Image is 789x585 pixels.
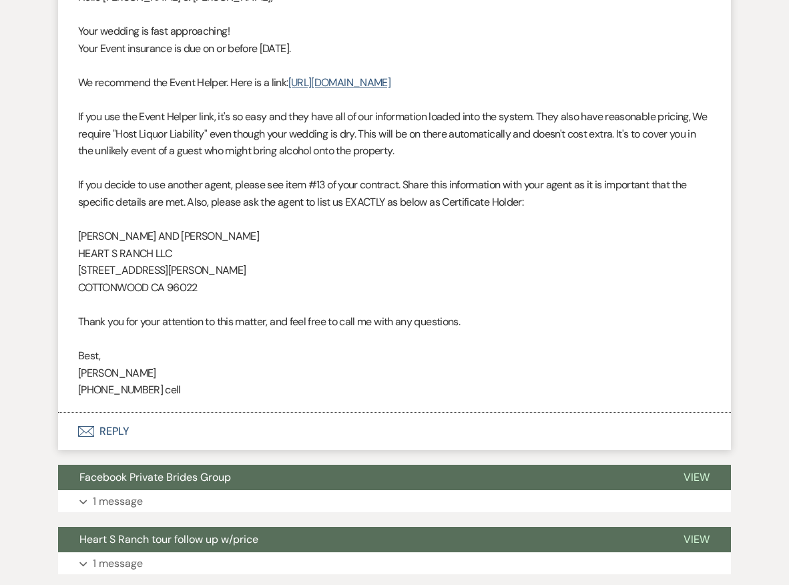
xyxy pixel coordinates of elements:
[662,465,731,490] button: View
[78,313,711,331] p: Thank you for your attention to this matter, and feel free to call me with any questions.
[78,228,711,245] p: [PERSON_NAME] AND [PERSON_NAME]
[78,262,711,279] p: [STREET_ADDRESS][PERSON_NAME]
[93,493,143,510] p: 1 message
[288,75,390,89] a: [URL][DOMAIN_NAME]
[78,74,711,91] p: We recommend the Event Helper. Here is a link:
[78,23,711,40] p: Your wedding is fast approaching!
[58,465,662,490] button: Facebook Private Brides Group
[58,490,731,513] button: 1 message
[58,413,731,450] button: Reply
[79,532,258,546] span: Heart S Ranch tour follow up w/price
[662,527,731,552] button: View
[93,555,143,572] p: 1 message
[58,552,731,575] button: 1 message
[78,279,711,297] p: COTTONWOOD CA 96022
[78,40,711,57] p: Your Event insurance is due on or before [DATE].
[78,381,711,399] p: [PHONE_NUMBER] cell
[58,527,662,552] button: Heart S Ranch tour follow up w/price
[78,365,711,382] p: [PERSON_NAME]
[79,470,231,484] span: Facebook Private Brides Group
[78,176,711,210] p: If you decide to use another agent, please see item #13 of your contract. Share this information ...
[78,347,711,365] p: Best,
[78,245,711,262] p: HEART S RANCH LLC
[684,470,710,484] span: View
[684,532,710,546] span: View
[78,108,711,160] p: If you use the Event Helper link, it's so easy and they have all of our information loaded into t...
